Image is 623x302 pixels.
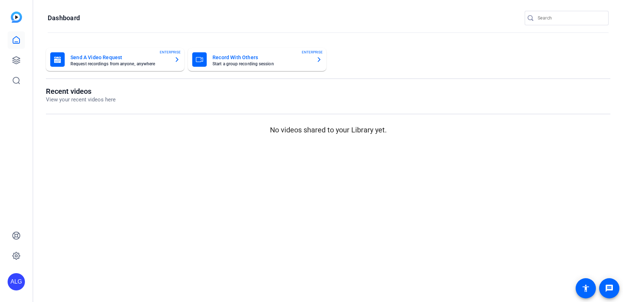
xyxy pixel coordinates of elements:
[605,284,614,293] mat-icon: message
[8,273,25,290] div: ALG
[48,14,80,22] h1: Dashboard
[70,62,168,66] mat-card-subtitle: Request recordings from anyone, anywhere
[212,53,310,62] mat-card-title: Record With Others
[46,96,116,104] p: View your recent videos here
[212,62,310,66] mat-card-subtitle: Start a group recording session
[70,53,168,62] mat-card-title: Send A Video Request
[160,49,181,55] span: ENTERPRISE
[46,87,116,96] h1: Recent videos
[302,49,323,55] span: ENTERPRISE
[188,48,326,71] button: Record With OthersStart a group recording sessionENTERPRISE
[538,14,603,22] input: Search
[46,48,184,71] button: Send A Video RequestRequest recordings from anyone, anywhereENTERPRISE
[11,12,22,23] img: blue-gradient.svg
[46,124,610,135] p: No videos shared to your Library yet.
[581,284,590,293] mat-icon: accessibility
